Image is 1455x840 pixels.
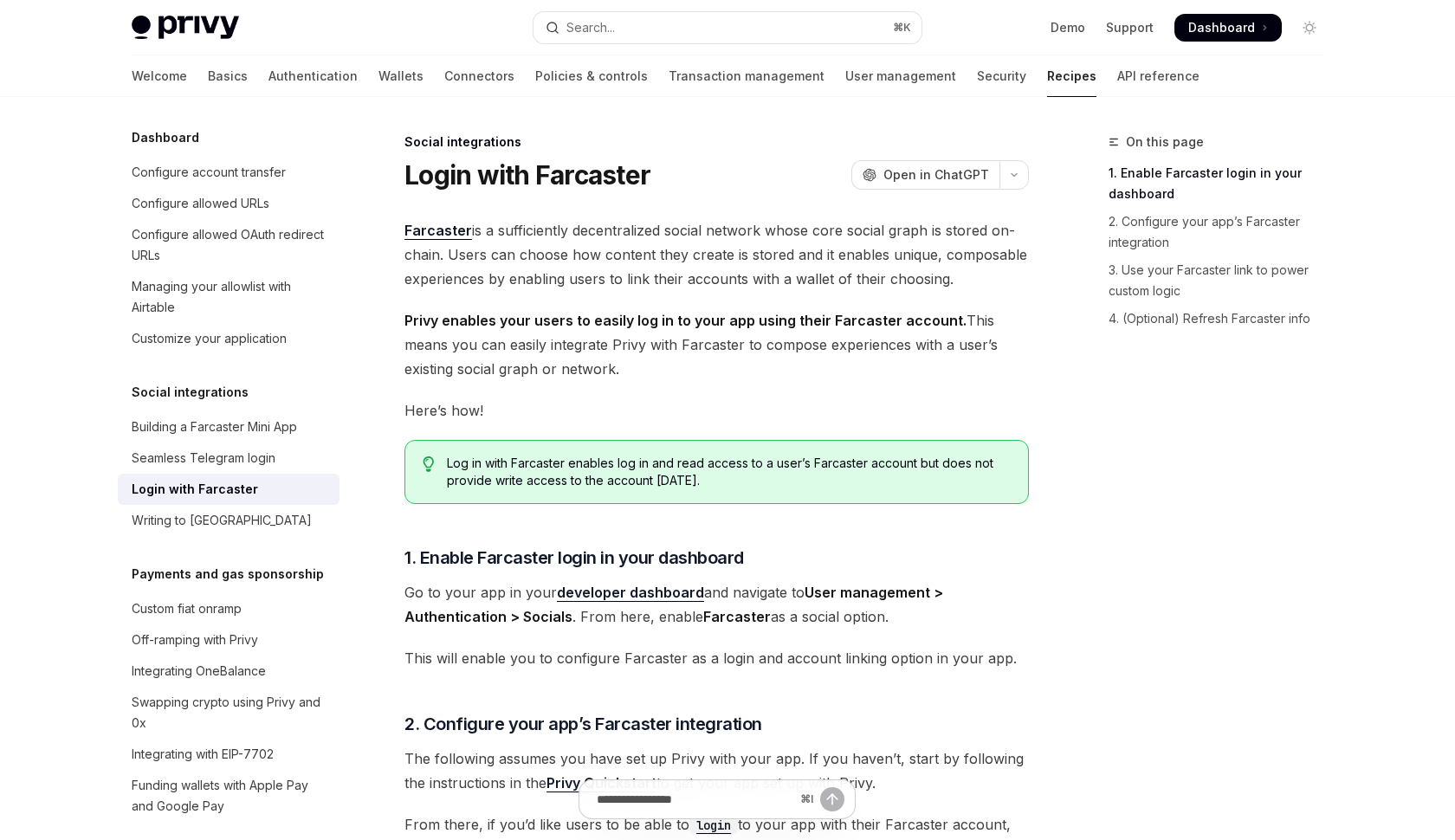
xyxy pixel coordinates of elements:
div: Funding wallets with Apple Pay and Google Pay [132,775,329,817]
a: Customize your application [118,323,339,354]
a: Authentication [268,55,358,97]
span: Go to your app in your and navigate to . From here, enable as a social option. [404,580,1029,629]
a: Farcaster [404,222,472,240]
a: Welcome [132,55,187,97]
a: Basics [208,55,248,97]
button: Toggle dark mode [1296,14,1323,42]
span: Dashboard [1188,19,1255,36]
div: Seamless Telegram login [132,448,275,468]
div: Social integrations [404,133,1029,151]
a: Recipes [1047,55,1096,97]
div: Custom fiat onramp [132,598,242,619]
div: Search... [566,17,615,38]
h5: Payments and gas sponsorship [132,564,324,585]
a: Writing to [GEOGRAPHIC_DATA] [118,505,339,536]
h5: Dashboard [132,127,199,148]
div: Configure allowed OAuth redirect URLs [132,224,329,266]
button: Send message [820,787,844,811]
div: Login with Farcaster [132,479,258,500]
span: This means you can easily integrate Privy with Farcaster to compose experiences with a user’s exi... [404,308,1029,381]
span: 1. Enable Farcaster login in your dashboard [404,546,744,570]
div: Managing your allowlist with Airtable [132,276,329,318]
a: Integrating OneBalance [118,656,339,687]
span: On this page [1126,132,1204,152]
div: Configure allowed URLs [132,193,269,214]
div: Integrating with EIP-7702 [132,744,274,765]
a: Privy Quickstart [546,774,656,792]
div: Writing to [GEOGRAPHIC_DATA] [132,510,312,531]
span: ⌘ K [893,21,911,35]
a: Login with Farcaster [118,474,339,505]
a: Wallets [378,55,424,97]
div: Customize your application [132,328,287,349]
a: 3. Use your Farcaster link to power custom logic [1109,256,1337,305]
a: API reference [1117,55,1200,97]
a: Dashboard [1174,14,1282,42]
a: 4. (Optional) Refresh Farcaster info [1109,305,1337,333]
div: Configure account transfer [132,162,286,183]
a: 1. Enable Farcaster login in your dashboard [1109,159,1337,208]
a: Configure allowed URLs [118,188,339,219]
h5: Social integrations [132,382,249,403]
span: The following assumes you have set up Privy with your app. If you haven’t, start by following the... [404,746,1029,795]
a: Swapping crypto using Privy and 0x [118,687,339,739]
strong: Privy enables your users to easily log in to your app using their Farcaster account. [404,312,967,329]
a: Managing your allowlist with Airtable [118,271,339,323]
a: 2. Configure your app’s Farcaster integration [1109,208,1337,256]
a: Configure allowed OAuth redirect URLs [118,219,339,271]
a: Transaction management [669,55,824,97]
a: Custom fiat onramp [118,593,339,624]
span: Open in ChatGPT [883,166,989,184]
a: Security [977,55,1026,97]
a: Demo [1051,19,1085,36]
a: Seamless Telegram login [118,443,339,474]
a: User management [845,55,956,97]
span: is a sufficiently decentralized social network whose core social graph is stored on-chain. Users ... [404,218,1029,291]
a: Funding wallets with Apple Pay and Google Pay [118,770,339,822]
div: Building a Farcaster Mini App [132,417,297,437]
a: Integrating with EIP-7702 [118,739,339,770]
div: Swapping crypto using Privy and 0x [132,692,329,733]
a: developer dashboard [557,584,704,602]
div: Integrating OneBalance [132,661,266,682]
a: Connectors [444,55,514,97]
button: Open in ChatGPT [851,160,999,190]
strong: Farcaster [404,222,472,239]
span: Here’s how! [404,398,1029,423]
a: Support [1106,19,1154,36]
a: Off-ramping with Privy [118,624,339,656]
span: 2. Configure your app’s Farcaster integration [404,712,762,736]
img: light logo [132,16,239,40]
svg: Tip [423,456,435,472]
strong: Privy Quickstart [546,774,656,792]
a: Policies & controls [535,55,648,97]
h1: Login with Farcaster [404,159,650,191]
button: Open search [533,12,921,43]
strong: Farcaster [703,608,771,625]
a: Building a Farcaster Mini App [118,411,339,443]
a: Configure account transfer [118,157,339,188]
span: This will enable you to configure Farcaster as a login and account linking option in your app. [404,646,1029,670]
div: Off-ramping with Privy [132,630,258,650]
span: Log in with Farcaster enables log in and read access to a user’s Farcaster account but does not p... [447,455,1011,489]
input: Ask a question... [597,780,793,818]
